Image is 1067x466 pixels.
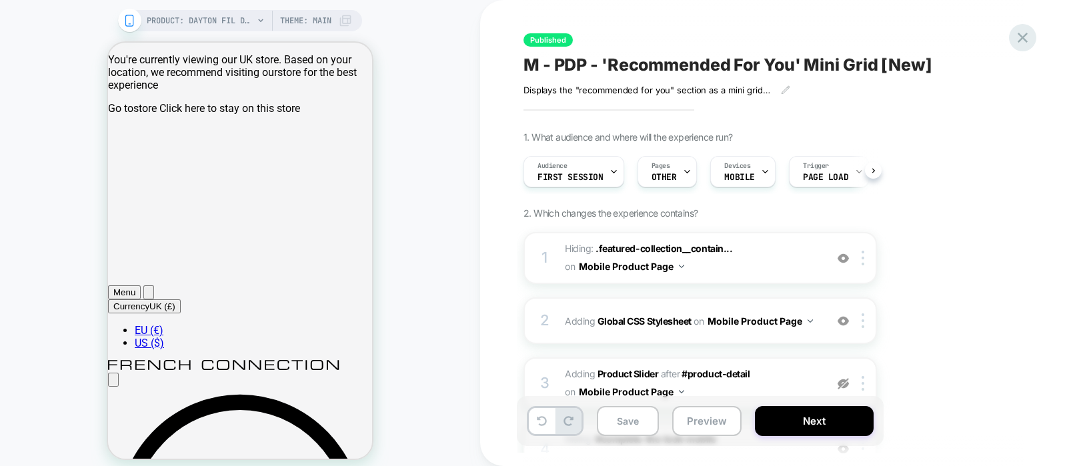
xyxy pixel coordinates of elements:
span: PRODUCT: Dayton Fil De Coupe Long Sleeve Shirt [navy] [147,10,253,31]
a: Switch to the EU (€) Store [27,281,55,294]
span: Trigger [803,161,829,171]
a: Switch to the US ($) Store [27,294,56,307]
span: Hiding : [565,240,819,276]
img: close [862,313,864,328]
span: Pages [652,161,670,171]
span: MOBILE [724,173,754,182]
span: 1. What audience and where will the experience run? [523,131,732,143]
span: AFTER [661,368,680,379]
button: Next [755,406,874,436]
button: Mobile Product Page [708,311,813,331]
button: Search [35,243,46,257]
span: Page Load [803,173,848,182]
span: Menu [5,245,27,255]
button: Save [597,406,659,436]
img: eye [838,378,849,389]
img: crossed eye [838,315,849,327]
b: Global CSS Stylesheet [598,315,692,327]
img: down arrow [679,265,684,268]
span: on [565,383,575,400]
span: First Session [538,173,604,182]
span: Adding [565,368,658,379]
span: Displays the "recommended for you" section as a mini grid layout. [523,85,771,95]
img: close [862,251,864,265]
span: 2. Which changes the experience contains? [523,207,698,219]
img: close [862,376,864,391]
span: Theme: MAIN [280,10,331,31]
span: Devices [724,161,750,171]
span: OTHER [652,173,677,182]
img: down arrow [679,390,684,393]
div: 3 [538,370,552,397]
span: .featured-collection__contain... [596,243,732,254]
span: Audience [538,161,568,171]
button: Mobile Product Page [579,382,684,401]
span: Currency [5,259,41,269]
span: Published [523,33,573,47]
span: Adding [565,311,819,331]
a: Click here to stay on this store [51,59,192,72]
img: down arrow [808,319,813,323]
div: 1 [538,245,552,271]
img: crossed eye [838,253,849,264]
button: Mobile Product Page [579,257,684,276]
div: 2 [538,307,552,334]
span: on [694,313,704,329]
span: M - PDP - 'Recommended For You' Mini Grid [New] [523,55,932,75]
span: on [565,258,575,275]
span: #product-detail [682,368,750,379]
button: Preview [672,406,742,436]
b: Product Slider [598,368,658,379]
